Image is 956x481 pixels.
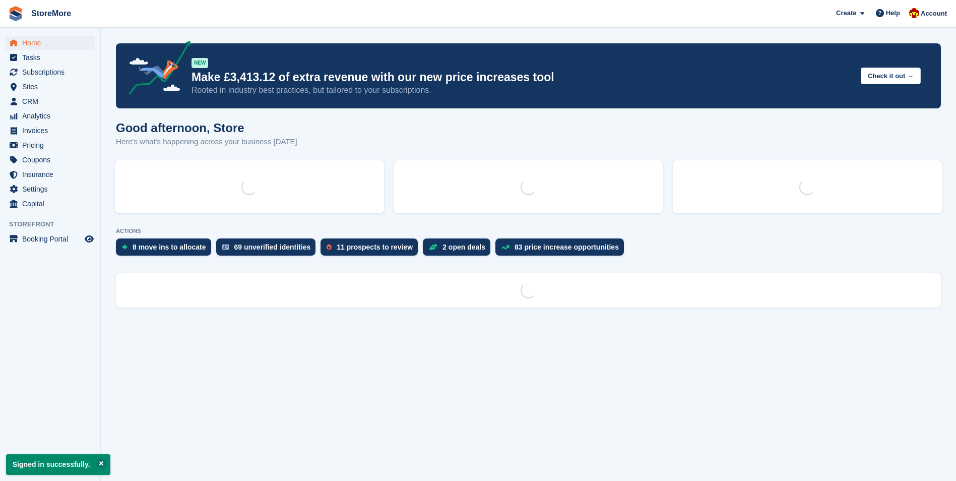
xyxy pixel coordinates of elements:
[192,58,208,68] div: NEW
[22,94,83,108] span: CRM
[6,454,110,475] p: Signed in successfully.
[861,68,921,84] button: Check it out →
[116,228,941,234] p: ACTIONS
[234,243,311,251] div: 69 unverified identities
[515,243,619,251] div: 83 price increase opportunities
[8,6,23,21] img: stora-icon-8386f47178a22dfd0bd8f6a31ec36ba5ce8667c1dd55bd0f319d3a0aa187defe.svg
[886,8,900,18] span: Help
[116,136,297,148] p: Here's what's happening across your business [DATE]
[22,182,83,196] span: Settings
[5,80,95,94] a: menu
[5,36,95,50] a: menu
[423,238,495,261] a: 2 open deals
[22,153,83,167] span: Coupons
[5,50,95,65] a: menu
[122,244,128,250] img: move_ins_to_allocate_icon-fdf77a2bb77ea45bf5b3d319d69a93e2d87916cf1d5bf7949dd705db3b84f3ca.svg
[120,41,191,98] img: price-adjustments-announcement-icon-8257ccfd72463d97f412b2fc003d46551f7dbcb40ab6d574587a9cd5c0d94...
[116,238,216,261] a: 8 move ins to allocate
[909,8,919,18] img: Store More Team
[5,124,95,138] a: menu
[5,167,95,182] a: menu
[116,121,297,135] h1: Good afternoon, Store
[5,109,95,123] a: menu
[921,9,947,19] span: Account
[9,219,100,229] span: Storefront
[22,50,83,65] span: Tasks
[222,244,229,250] img: verify_identity-adf6edd0f0f0b5bbfe63781bf79b02c33cf7c696d77639b501bdc392416b5a36.svg
[216,238,321,261] a: 69 unverified identities
[192,70,853,85] p: Make £3,413.12 of extra revenue with our new price increases tool
[327,244,332,250] img: prospect-51fa495bee0391a8d652442698ab0144808aea92771e9ea1ae160a38d050c398.svg
[5,153,95,167] a: menu
[321,238,423,261] a: 11 prospects to review
[501,245,509,250] img: price_increase_opportunities-93ffe204e8149a01c8c9dc8f82e8f89637d9d84a8eef4429ea346261dce0b2c0.svg
[5,138,95,152] a: menu
[5,197,95,211] a: menu
[22,124,83,138] span: Invoices
[5,94,95,108] a: menu
[22,65,83,79] span: Subscriptions
[337,243,413,251] div: 11 prospects to review
[836,8,856,18] span: Create
[429,244,437,251] img: deal-1b604bf984904fb50ccaf53a9ad4b4a5d6e5aea283cecdc64d6e3604feb123c2.svg
[133,243,206,251] div: 8 move ins to allocate
[5,65,95,79] a: menu
[5,182,95,196] a: menu
[27,5,75,22] a: StoreMore
[192,85,853,96] p: Rooted in industry best practices, but tailored to your subscriptions.
[5,232,95,246] a: menu
[22,167,83,182] span: Insurance
[22,138,83,152] span: Pricing
[22,197,83,211] span: Capital
[22,232,83,246] span: Booking Portal
[83,233,95,245] a: Preview store
[22,109,83,123] span: Analytics
[495,238,629,261] a: 83 price increase opportunities
[442,243,485,251] div: 2 open deals
[22,80,83,94] span: Sites
[22,36,83,50] span: Home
